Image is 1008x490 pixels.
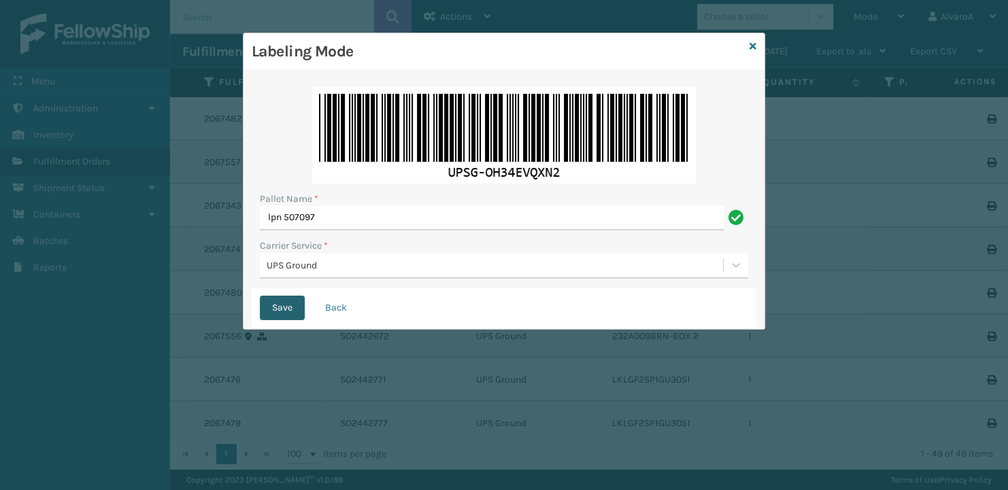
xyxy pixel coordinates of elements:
label: Pallet Name [260,192,318,206]
button: Back [313,296,359,320]
div: UPS Ground [267,258,724,273]
button: Save [260,296,305,320]
h3: Labeling Mode [252,41,744,62]
label: Carrier Service [260,239,328,253]
img: VFq2qwDSbugAAAAASUVORK5CYII= [312,87,696,183]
